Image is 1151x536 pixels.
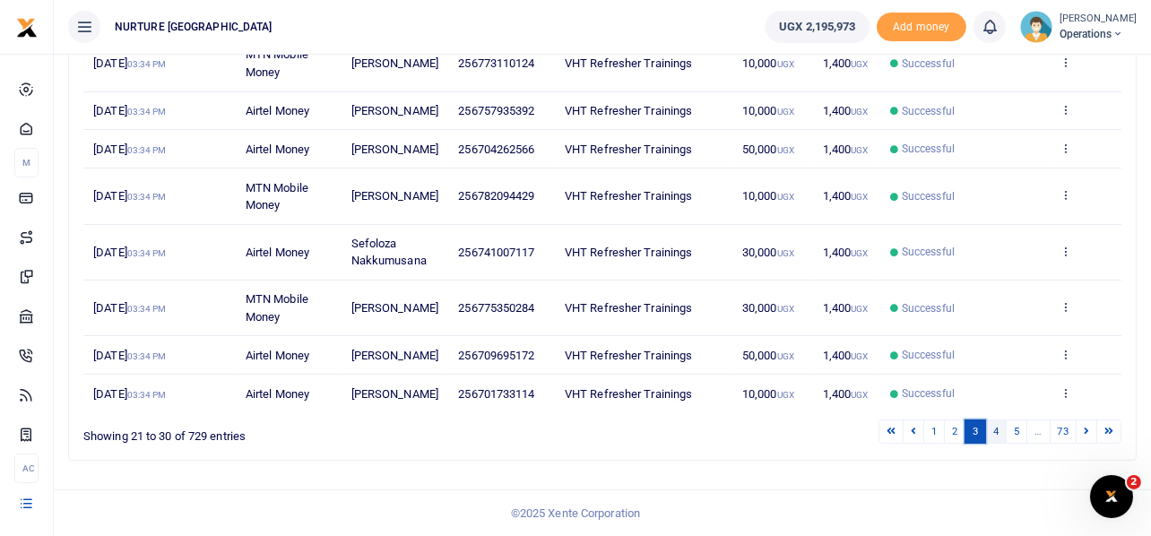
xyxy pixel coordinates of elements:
small: UGX [777,192,794,202]
span: Airtel Money [246,246,309,259]
span: 1,400 [823,349,869,362]
span: VHT Refresher Trainings [565,104,692,117]
span: VHT Refresher Trainings [565,143,692,156]
span: 1,400 [823,246,869,259]
span: Airtel Money [246,104,309,117]
span: VHT Refresher Trainings [565,246,692,259]
span: NURTURE [GEOGRAPHIC_DATA] [108,19,280,35]
img: profile-user [1020,11,1052,43]
span: [DATE] [93,387,166,401]
span: Airtel Money [246,349,309,362]
span: 10,000 [742,387,794,401]
span: 1,400 [823,301,869,315]
li: Toup your wallet [877,13,966,42]
small: 03:34 PM [127,107,167,117]
span: [PERSON_NAME] [351,387,438,401]
span: UGX 2,195,973 [779,18,855,36]
small: UGX [851,145,868,155]
small: UGX [851,351,868,361]
small: 03:34 PM [127,304,167,314]
span: [PERSON_NAME] [351,301,438,315]
small: 03:34 PM [127,390,167,400]
span: Successful [902,103,955,119]
a: profile-user [PERSON_NAME] Operations [1020,11,1137,43]
span: 256775350284 [458,301,534,315]
span: MTN Mobile Money [246,48,308,79]
span: 256782094429 [458,189,534,203]
a: 3 [965,419,986,444]
iframe: Intercom live chat [1090,475,1133,518]
span: VHT Refresher Trainings [565,56,692,70]
li: M [14,148,39,177]
span: 256701733114 [458,387,534,401]
span: VHT Refresher Trainings [565,301,692,315]
a: 73 [1050,419,1077,444]
small: UGX [851,248,868,258]
span: [PERSON_NAME] [351,189,438,203]
small: UGX [851,59,868,69]
span: 256709695172 [458,349,534,362]
a: logo-small logo-large logo-large [16,20,38,33]
small: UGX [851,390,868,400]
span: MTN Mobile Money [246,181,308,212]
span: Successful [902,141,955,157]
small: UGX [851,192,868,202]
span: [DATE] [93,104,166,117]
span: 10,000 [742,104,794,117]
span: Successful [902,56,955,72]
span: 1,400 [823,56,869,70]
span: Successful [902,385,955,402]
span: 50,000 [742,143,794,156]
span: VHT Refresher Trainings [565,189,692,203]
small: UGX [777,145,794,155]
span: [DATE] [93,56,166,70]
span: [DATE] [93,301,166,315]
small: UGX [777,248,794,258]
a: 5 [1006,419,1027,444]
span: Successful [902,188,955,204]
small: [PERSON_NAME] [1060,12,1137,27]
span: 10,000 [742,56,794,70]
small: UGX [851,304,868,314]
span: Airtel Money [246,143,309,156]
span: Successful [902,347,955,363]
img: logo-small [16,17,38,39]
span: Successful [902,244,955,260]
span: 1,400 [823,104,869,117]
div: Showing 21 to 30 of 729 entries [83,418,509,445]
span: [DATE] [93,189,166,203]
span: [DATE] [93,143,166,156]
span: [DATE] [93,349,166,362]
span: [PERSON_NAME] [351,56,438,70]
small: 03:34 PM [127,351,167,361]
small: 03:34 PM [127,59,167,69]
span: 1,400 [823,189,869,203]
span: [PERSON_NAME] [351,143,438,156]
span: 10,000 [742,189,794,203]
span: 256757935392 [458,104,534,117]
span: Operations [1060,26,1137,42]
a: 2 [944,419,965,444]
small: UGX [851,107,868,117]
span: 256704262566 [458,143,534,156]
small: 03:34 PM [127,145,167,155]
span: 1,400 [823,387,869,401]
span: Airtel Money [246,387,309,401]
span: [PERSON_NAME] [351,104,438,117]
span: VHT Refresher Trainings [565,349,692,362]
span: 30,000 [742,246,794,259]
span: Add money [877,13,966,42]
span: 1,400 [823,143,869,156]
span: [PERSON_NAME] [351,349,438,362]
span: 30,000 [742,301,794,315]
a: UGX 2,195,973 [766,11,869,43]
small: UGX [777,59,794,69]
small: UGX [777,390,794,400]
small: UGX [777,351,794,361]
span: 2 [1127,475,1141,489]
span: 256773110124 [458,56,534,70]
a: 4 [985,419,1007,444]
span: 256741007117 [458,246,534,259]
small: 03:34 PM [127,192,167,202]
span: MTN Mobile Money [246,292,308,324]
